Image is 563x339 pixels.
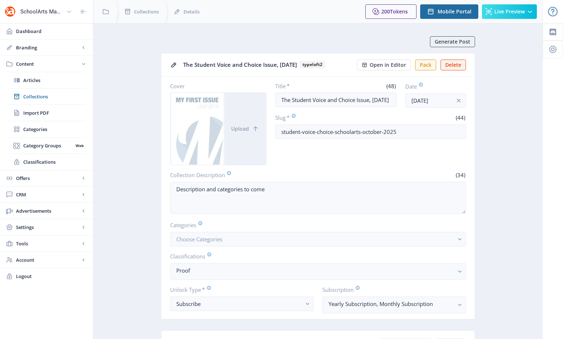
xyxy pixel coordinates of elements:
a: Collections [7,89,86,105]
span: Generate Post [435,39,470,45]
button: Choose Categories [170,232,466,246]
div: SchoolArts Magazine [20,4,63,20]
span: Collections [23,93,86,100]
span: Categories [23,126,86,133]
span: Branding [16,44,80,51]
span: Advertisements [16,207,80,215]
button: Delete [441,60,466,70]
label: Classifications [170,252,460,260]
nb-icon: info [455,97,462,104]
button: Pack [415,60,436,70]
span: Collections [134,8,159,15]
label: Date [405,82,460,90]
nb-badge: Web [73,142,86,149]
button: Yearly Subscription, Monthly Subscription [322,297,466,313]
a: Classifications [7,154,86,170]
span: Tokens [390,8,408,15]
a: Import PDF [7,105,86,121]
span: Dashboard [16,28,87,35]
span: Classifications [23,158,86,166]
button: Subscribe [170,297,314,311]
button: Live Preview [482,4,537,19]
button: 200Tokens [365,4,417,19]
div: Subscribe [176,299,302,308]
span: Account [16,256,80,264]
span: Upload [231,126,249,132]
a: Categories [7,121,86,137]
img: properties.app_icon.png [4,6,16,17]
span: Live Preview [494,9,525,15]
span: Import PDF [23,109,86,117]
span: Settings [16,224,80,231]
span: Offers [16,175,80,182]
nb-select-label: Proof [176,266,454,275]
span: Logout [16,273,87,280]
div: The Student Voice and Choice Issue, [DATE] [183,59,353,70]
span: Content [16,60,80,68]
input: this-is-how-a-slug-looks-like [275,124,466,139]
span: Tools [16,240,80,247]
label: Subscription [322,286,460,294]
button: Mobile Portal [420,4,478,19]
b: typeloft2 [300,61,325,68]
label: Categories [170,221,460,229]
input: Publishing Date [405,93,466,108]
button: Proof [170,263,466,280]
label: Title [275,82,333,90]
a: Articles [7,72,86,88]
span: Details [184,8,200,15]
span: Articles [23,77,86,84]
span: (44) [455,114,466,121]
span: (48) [385,82,397,90]
span: Category Groups [23,142,73,149]
label: Collection Description [170,171,315,179]
button: Open in Editor [357,60,411,70]
label: Unlock Type [170,286,308,294]
span: CRM [16,191,80,198]
button: Generate Post [430,36,475,47]
button: info [451,93,466,108]
label: Slug [275,114,367,122]
span: Choose Categories [176,236,222,243]
span: (34) [455,171,466,179]
span: Mobile Portal [438,9,471,15]
input: Type Collection Title ... [275,93,397,107]
button: Upload [224,93,266,165]
a: Category GroupsWeb [7,138,86,154]
label: Cover [170,82,261,90]
span: Open in Editor [370,62,406,68]
nb-select-label: Yearly Subscription, Monthly Subscription [329,299,454,308]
